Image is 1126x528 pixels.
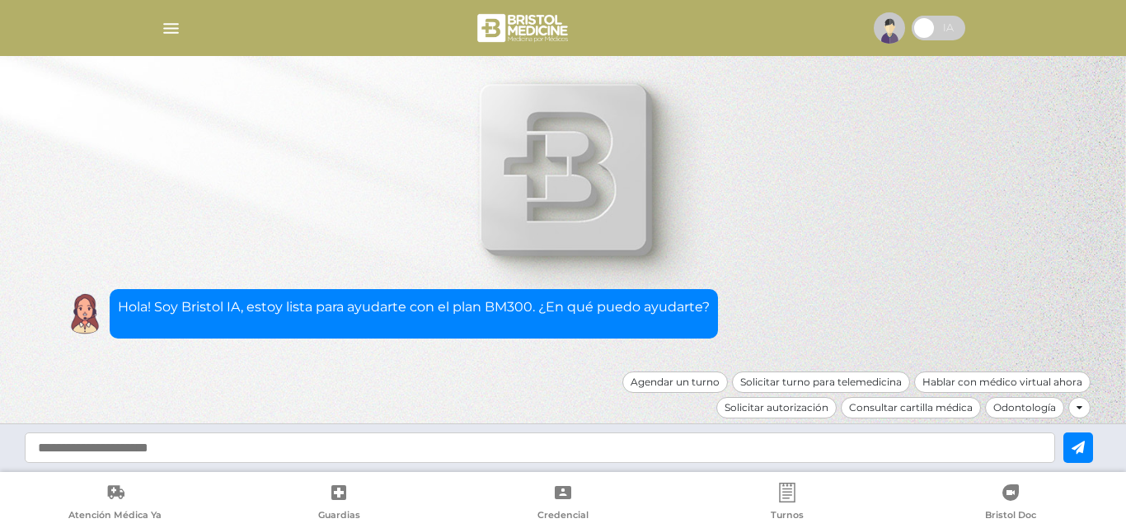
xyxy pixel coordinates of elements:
a: Bristol Doc [898,483,1123,525]
div: Solicitar autorización [716,397,837,418]
img: Cober_menu-lines-white.svg [161,18,181,39]
span: Guardias [318,509,360,524]
div: Solicitar turno para telemedicina [732,371,910,393]
span: Credencial [537,509,589,524]
img: profile-placeholder.svg [874,12,905,44]
div: Agendar un turno [622,371,728,393]
span: Turnos [771,509,804,524]
div: Hablar con médico virtual ahora [914,371,1091,393]
p: Hola! Soy Bristol IA, estoy lista para ayudarte con el plan BM300. ¿En qué puedo ayudarte? [118,297,710,317]
div: Consultar cartilla médica [841,397,981,418]
img: bristol-medicine-blanco.png [475,8,573,48]
span: Bristol Doc [985,509,1036,524]
img: Cober IA [64,293,106,334]
a: Turnos [675,483,899,525]
span: Atención Médica Ya [68,509,162,524]
a: Credencial [451,483,675,525]
a: Guardias [228,483,452,525]
div: Odontología [985,397,1064,418]
a: Atención Médica Ya [3,483,228,525]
